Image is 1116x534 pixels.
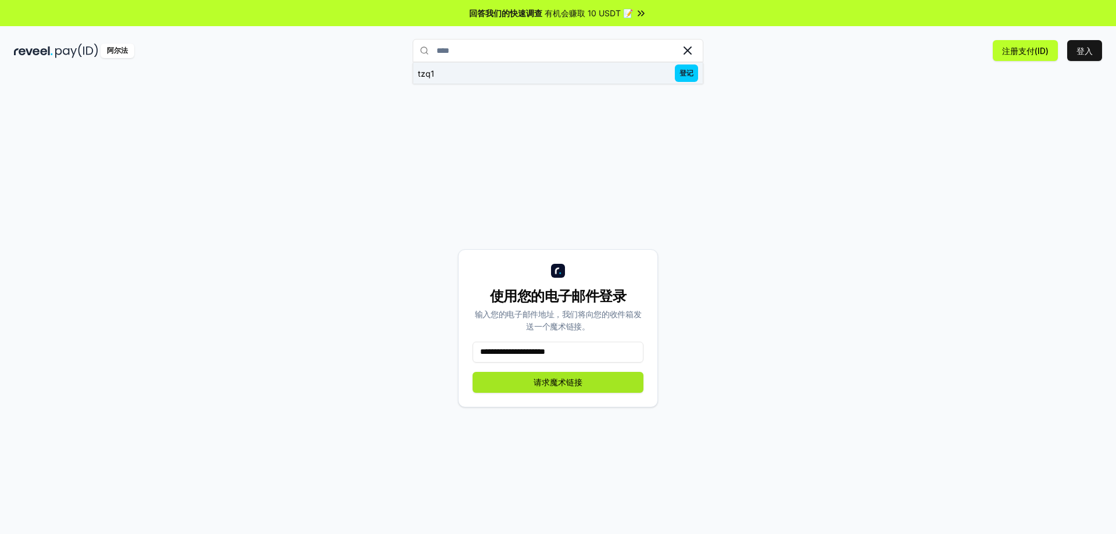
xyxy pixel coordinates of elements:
font: 登入 [1076,46,1093,56]
img: 付款编号 [55,44,98,58]
img: 揭示黑暗 [14,44,53,58]
button: 注册支付(ID) [993,40,1058,61]
font: 回答我们的快速调查 [469,8,542,18]
font: 有机会赚取 10 USDT 📝 [545,8,633,18]
font: tzq1 [418,69,434,78]
font: 使用您的电子邮件登录 [490,288,626,304]
font: 请求魔术链接 [534,377,582,387]
font: 输入您的电子邮件地址，我们将向您的收件箱发送一个魔术链接。 [475,309,642,331]
font: 注册支付(ID) [1002,46,1049,56]
button: tzq1登记 [413,63,703,84]
button: 登入 [1067,40,1102,61]
font: 阿尔法 [107,46,128,55]
button: 请求魔术链接 [473,372,643,393]
font: 登记 [679,69,693,77]
img: logo_small [551,264,565,278]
